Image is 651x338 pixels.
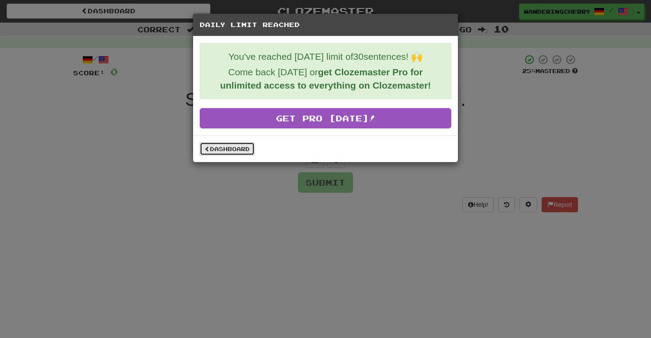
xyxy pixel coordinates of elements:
[200,142,255,155] a: Dashboard
[207,66,444,92] p: Come back [DATE] or
[200,20,451,29] h5: Daily Limit Reached
[207,50,444,63] p: You've reached [DATE] limit of 30 sentences! 🙌
[200,108,451,128] a: Get Pro [DATE]!
[220,67,431,90] strong: get Clozemaster Pro for unlimited access to everything on Clozemaster!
